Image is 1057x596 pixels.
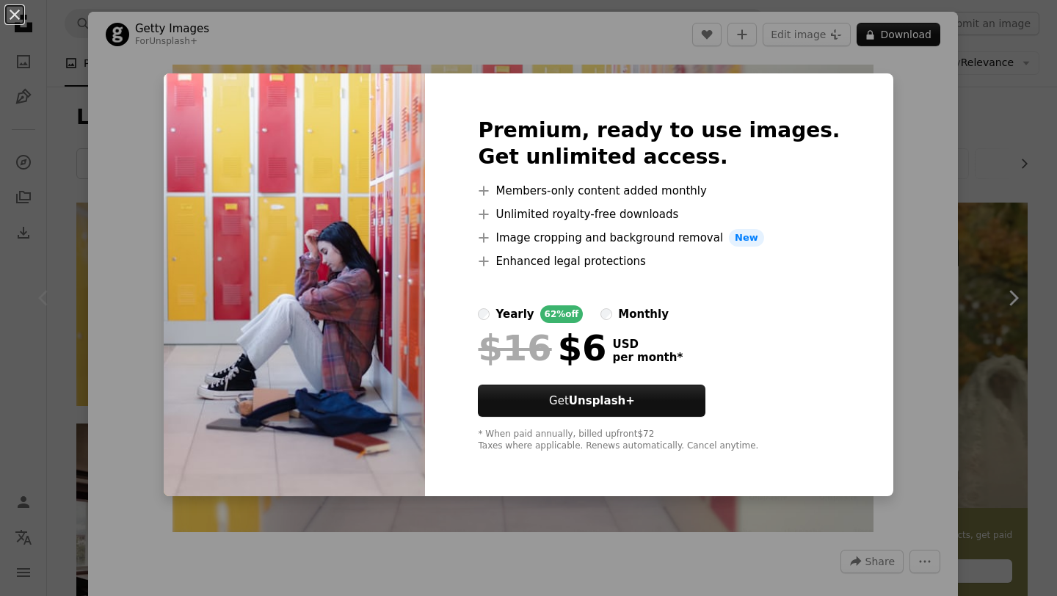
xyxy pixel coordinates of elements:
li: Image cropping and background removal [478,229,840,247]
span: New [729,229,764,247]
span: $16 [478,329,551,367]
div: * When paid annually, billed upfront $72 Taxes where applicable. Renews automatically. Cancel any... [478,429,840,452]
div: $6 [478,329,606,367]
strong: Unsplash+ [569,394,635,407]
li: Enhanced legal protections [478,252,840,270]
img: premium_photo-1663054473022-fdb28d2bae66 [164,73,425,496]
h2: Premium, ready to use images. Get unlimited access. [478,117,840,170]
span: per month * [612,351,683,364]
span: USD [612,338,683,351]
input: yearly62%off [478,308,490,320]
div: 62% off [540,305,584,323]
li: Members-only content added monthly [478,182,840,200]
li: Unlimited royalty-free downloads [478,206,840,223]
div: yearly [495,305,534,323]
button: GetUnsplash+ [478,385,705,417]
input: monthly [600,308,612,320]
div: monthly [618,305,669,323]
